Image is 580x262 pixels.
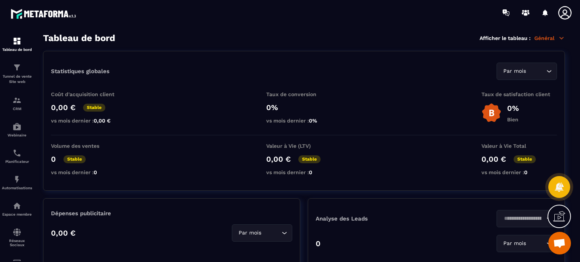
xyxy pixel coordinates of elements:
[524,169,528,175] span: 0
[12,37,22,46] img: formation
[2,74,32,84] p: Tunnel de vente Site web
[481,155,506,164] p: 0,00 €
[11,7,79,21] img: logo
[497,210,557,227] div: Search for option
[266,155,291,164] p: 0,00 €
[501,67,528,75] span: Par mois
[2,90,32,116] a: formationformationCRM
[2,169,32,196] a: automationsautomationsAutomatisations
[481,103,501,123] img: b-badge-o.b3b20ee6.svg
[2,222,32,253] a: social-networksocial-networkRéseaux Sociaux
[12,175,22,184] img: automations
[2,133,32,137] p: Webinaire
[266,103,342,112] p: 0%
[12,201,22,210] img: automations
[266,91,342,97] p: Taux de conversion
[2,196,32,222] a: automationsautomationsEspace membre
[43,33,115,43] h3: Tableau de bord
[266,118,342,124] p: vs mois dernier :
[501,239,528,248] span: Par mois
[507,116,519,123] p: Bien
[298,155,321,163] p: Stable
[2,116,32,143] a: automationsautomationsWebinaire
[237,229,263,237] span: Par mois
[2,47,32,52] p: Tableau de bord
[63,155,86,163] p: Stable
[497,63,557,80] div: Search for option
[309,169,312,175] span: 0
[94,169,97,175] span: 0
[2,107,32,111] p: CRM
[507,104,519,113] p: 0%
[316,239,321,248] p: 0
[2,239,32,247] p: Réseaux Sociaux
[481,143,557,149] p: Valeur à Vie Total
[534,35,565,41] p: Général
[481,169,557,175] p: vs mois dernier :
[2,212,32,216] p: Espace membre
[548,232,571,254] div: Ouvrir le chat
[497,235,557,252] div: Search for option
[528,67,545,75] input: Search for option
[263,229,280,237] input: Search for option
[51,91,126,97] p: Coût d'acquisition client
[51,228,76,237] p: 0,00 €
[501,215,545,223] input: Search for option
[480,35,531,41] p: Afficher le tableau :
[12,63,22,72] img: formation
[2,57,32,90] a: formationformationTunnel de vente Site web
[316,215,437,222] p: Analyse des Leads
[2,31,32,57] a: formationformationTableau de bord
[309,118,317,124] span: 0%
[2,186,32,190] p: Automatisations
[528,239,545,248] input: Search for option
[12,96,22,105] img: formation
[2,143,32,169] a: schedulerschedulerPlanificateur
[514,155,536,163] p: Stable
[12,228,22,237] img: social-network
[12,122,22,131] img: automations
[232,224,292,242] div: Search for option
[51,155,56,164] p: 0
[12,149,22,158] img: scheduler
[266,143,342,149] p: Valeur à Vie (LTV)
[2,159,32,164] p: Planificateur
[51,118,126,124] p: vs mois dernier :
[481,91,557,97] p: Taux de satisfaction client
[51,169,126,175] p: vs mois dernier :
[83,104,105,112] p: Stable
[51,103,76,112] p: 0,00 €
[94,118,111,124] span: 0,00 €
[51,143,126,149] p: Volume des ventes
[266,169,342,175] p: vs mois dernier :
[51,210,292,217] p: Dépenses publicitaire
[51,68,110,75] p: Statistiques globales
